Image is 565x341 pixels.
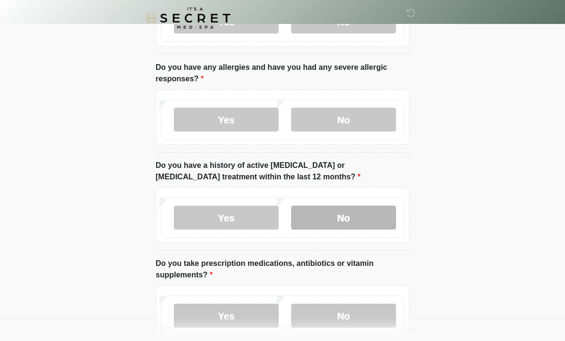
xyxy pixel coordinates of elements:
[174,108,279,132] label: Yes
[146,7,230,29] img: It's A Secret Med Spa Logo
[156,160,409,183] label: Do you have a history of active [MEDICAL_DATA] or [MEDICAL_DATA] treatment within the last 12 mon...
[156,258,409,281] label: Do you take prescription medications, antibiotics or vitamin supplements?
[174,304,279,328] label: Yes
[156,62,409,85] label: Do you have any allergies and have you had any severe allergic responses?
[291,108,396,132] label: No
[174,206,279,230] label: Yes
[291,206,396,230] label: No
[291,304,396,328] label: No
